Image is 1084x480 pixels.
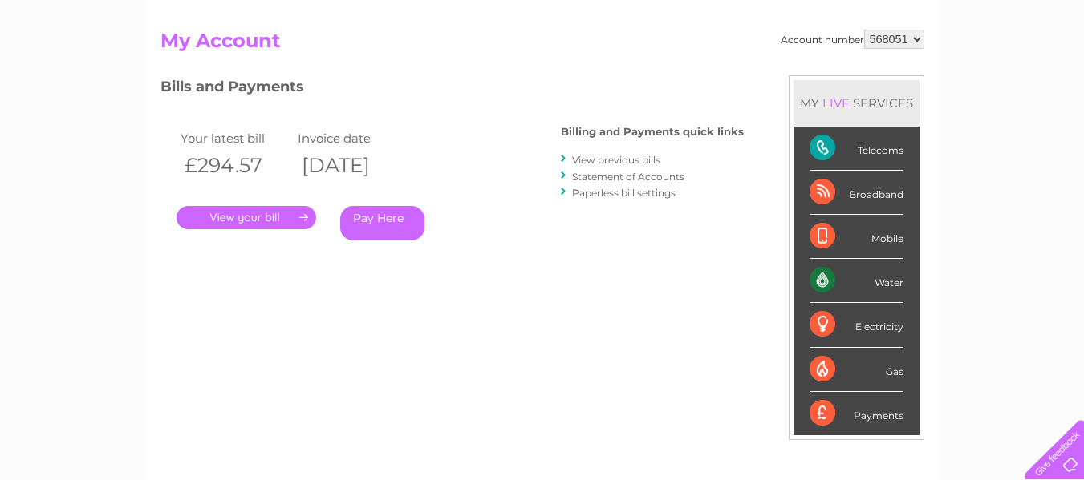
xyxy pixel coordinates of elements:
a: Contact [977,68,1017,80]
div: Water [810,259,903,303]
th: £294.57 [177,149,294,182]
a: . [177,206,316,229]
div: Payments [810,392,903,435]
div: Gas [810,348,903,392]
h3: Bills and Payments [160,75,744,103]
div: Account number [781,30,924,49]
a: Log out [1031,68,1069,80]
a: Pay Here [340,206,424,240]
div: Electricity [810,303,903,347]
a: Telecoms [887,68,935,80]
td: Invoice date [294,127,411,149]
h2: My Account [160,30,924,60]
a: Energy [842,68,877,80]
a: Blog [944,68,968,80]
div: Clear Business is a trading name of Verastar Limited (registered in [GEOGRAPHIC_DATA] No. 3667643... [164,9,922,78]
h4: Billing and Payments quick links [561,126,744,138]
div: LIVE [819,95,853,111]
div: Telecoms [810,127,903,171]
div: Broadband [810,171,903,215]
th: [DATE] [294,149,411,182]
a: Water [802,68,832,80]
a: 0333 014 3131 [782,8,892,28]
img: logo.png [38,42,120,91]
td: Your latest bill [177,127,294,149]
a: Paperless bill settings [572,187,676,199]
a: Statement of Accounts [572,171,684,183]
div: MY SERVICES [794,80,920,126]
a: View previous bills [572,154,660,166]
div: Mobile [810,215,903,259]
